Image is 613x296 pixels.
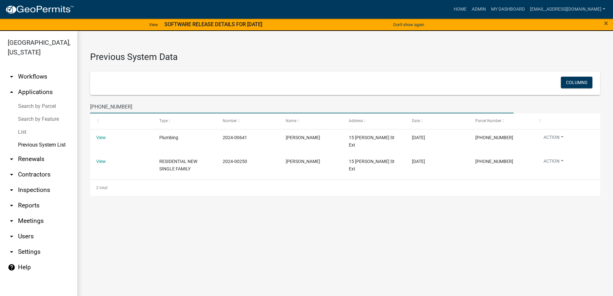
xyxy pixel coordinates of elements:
a: View [96,135,106,140]
datatable-header-cell: Date [406,113,469,129]
datatable-header-cell: Type [153,113,216,129]
a: View [96,159,106,164]
span: 3/19/2024 [412,159,425,164]
i: arrow_drop_down [8,186,15,194]
a: Home [451,3,469,15]
i: arrow_drop_down [8,202,15,209]
span: Date [412,119,420,123]
i: help [8,263,15,271]
datatable-header-cell: Address [343,113,406,129]
button: Close [604,19,608,27]
i: arrow_drop_down [8,155,15,163]
span: 2024-00250 [223,159,247,164]
button: Action [538,134,569,143]
span: Austin Kauffman [286,135,320,140]
i: arrow_drop_down [8,248,15,256]
span: Address [349,119,363,123]
a: Admin [469,3,488,15]
a: View [146,19,161,30]
i: arrow_drop_down [8,73,15,81]
span: 7/10/2024 [412,135,425,140]
span: 15 Carver St Ext [349,135,395,148]
span: RESIDENTIAL NEW SINGLE FAMILY [159,159,197,171]
span: × [604,19,608,28]
span: 2024-00641 [223,135,247,140]
span: Name [286,119,296,123]
span: 035-09-03-004 [475,135,513,140]
button: Don't show again [391,19,427,30]
span: Parcel Number [475,119,501,123]
span: 035-09-03-004 [475,159,513,164]
i: arrow_drop_up [8,88,15,96]
i: arrow_drop_down [8,233,15,240]
a: [EMAIL_ADDRESS][DOMAIN_NAME] [527,3,608,15]
i: arrow_drop_down [8,171,15,178]
datatable-header-cell: Parcel Number [469,113,532,129]
span: Plumbing [159,135,178,140]
datatable-header-cell: Name [280,113,343,129]
h3: Previous System Data [90,44,600,64]
button: Action [538,158,569,167]
span: Type [159,119,168,123]
datatable-header-cell: Number [217,113,280,129]
button: Columns [561,77,592,88]
input: Search for permits [90,100,514,113]
span: 15 Carver St Ext [349,159,395,171]
i: arrow_drop_down [8,217,15,225]
a: My Dashboard [488,3,527,15]
span: Number [223,119,237,123]
strong: SOFTWARE RELEASE DETAILS FOR [DATE] [164,21,262,27]
span: Austin Kauffman [286,159,320,164]
div: 2 total [90,180,600,196]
